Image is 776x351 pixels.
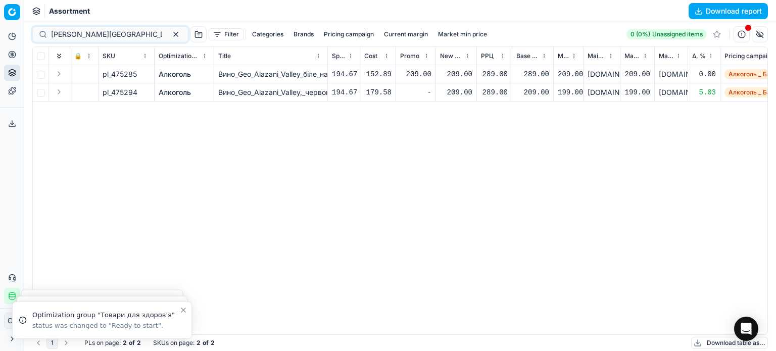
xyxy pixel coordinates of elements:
strong: 2 [137,339,141,347]
div: 209.00 [440,69,472,79]
span: SKU [103,52,115,60]
span: Base price [516,52,539,60]
strong: 2 [211,339,215,347]
div: [DOMAIN_NAME], [DOMAIN_NAME] [588,69,616,79]
span: Optimization group [159,52,200,60]
button: Current margin [380,28,432,40]
div: Вино_Geo_Alazani_Valley,_червоне,_напівсолодке,_11%,_0,75_л [218,87,323,97]
span: Market min price [624,52,640,60]
div: 194.67 [332,87,356,97]
div: Open Intercom Messenger [734,317,758,341]
div: Вино_Geo_Alazani_Valley_біле_напівсолодке_0.75_л [218,69,323,79]
div: Optimization group "Товари для здоров'я" [32,310,179,320]
nav: breadcrumb [49,6,90,16]
span: Δ, % [692,52,706,60]
div: 152.89 [364,69,392,79]
a: Алкоголь [159,69,191,79]
div: 289.00 [481,87,508,97]
strong: 2 [123,339,127,347]
a: 0 (0%)Unassigned items [626,29,707,39]
div: 209.00 [400,69,431,79]
strong: of [129,339,135,347]
button: Brands [289,28,318,40]
div: 289.00 [481,69,508,79]
button: Go to previous page [32,337,44,349]
div: 209.00 [558,69,579,79]
div: status was changed to "Ready to start". [32,321,179,330]
span: Promo [400,52,419,60]
div: 209.00 [440,87,472,97]
button: Filter [209,28,244,40]
span: Unassigned items [652,30,703,38]
button: Download table as... [691,337,768,349]
div: [DOMAIN_NAME] [588,87,616,97]
strong: 2 [197,339,201,347]
div: [DOMAIN_NAME] [659,69,684,79]
span: Title [218,52,231,60]
button: Download report [689,3,768,19]
span: New promo price [440,52,462,60]
span: Cost [364,52,377,60]
div: 199.00 [624,87,650,97]
button: Expand [53,86,65,98]
div: 5.03 [692,87,716,97]
div: 289.00 [516,69,549,79]
button: Close toast [177,304,189,316]
div: 179.58 [364,87,392,97]
button: Go to next page [60,337,72,349]
span: PLs on page : [84,339,121,347]
span: Main CD min price [558,52,569,60]
button: ОГ [4,313,20,329]
button: Pricing campaign [320,28,378,40]
div: [DOMAIN_NAME] [659,87,684,97]
span: 🔒 [74,52,82,60]
button: Expand all [53,50,65,62]
button: 1 [46,337,58,349]
span: Main CD min price competitor name [588,52,606,60]
span: Market min price competitor name [659,52,673,60]
span: ОГ [5,313,20,328]
button: Categories [248,28,287,40]
div: 209.00 [624,69,650,79]
nav: pagination [32,337,72,349]
span: Specification Cost [332,52,346,60]
div: 209.00 [516,87,549,97]
button: Expand [53,68,65,80]
div: - [400,87,431,97]
div: 199.00 [558,87,579,97]
input: Search by SKU or title [51,29,162,39]
strong: of [203,339,209,347]
span: Pricing campaign [724,52,774,60]
button: Market min price [434,28,491,40]
span: pl_475294 [103,87,137,97]
a: Алкоголь [159,87,191,97]
span: SKUs on page : [153,339,195,347]
span: Assortment [49,6,90,16]
span: pl_475285 [103,69,137,79]
span: РРЦ [481,52,494,60]
div: 0.00 [692,69,716,79]
div: 194.67 [332,69,356,79]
